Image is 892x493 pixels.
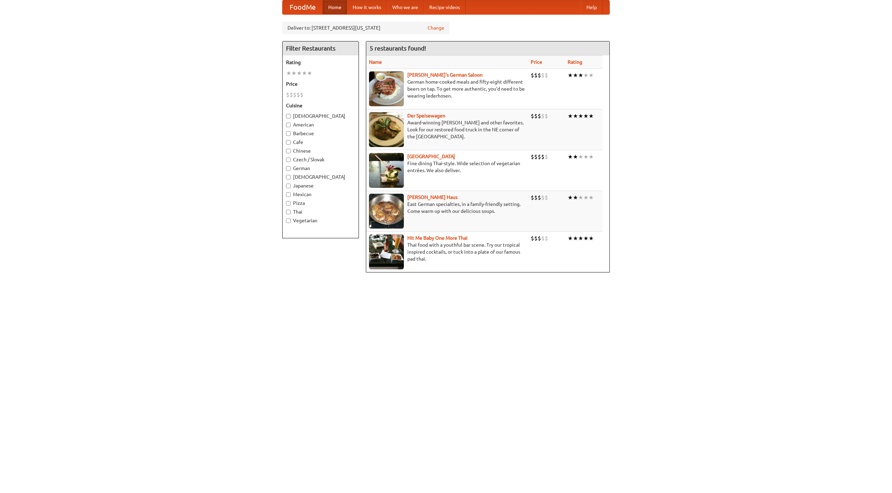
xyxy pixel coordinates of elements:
li: $ [531,112,534,120]
li: ★ [589,234,594,242]
input: Thai [286,210,291,214]
input: [DEMOGRAPHIC_DATA] [286,114,291,118]
li: ★ [578,112,583,120]
a: Help [581,0,602,14]
input: American [286,123,291,127]
li: $ [534,71,538,79]
li: $ [541,153,545,161]
li: $ [538,194,541,201]
p: East German specialties, in a family-friendly setting. Come warm up with our delicious soups. [369,201,525,215]
li: $ [538,71,541,79]
li: ★ [568,234,573,242]
li: $ [297,91,300,99]
label: Japanese [286,182,355,189]
li: $ [545,112,548,120]
li: ★ [573,234,578,242]
li: $ [286,91,290,99]
input: Cafe [286,140,291,145]
h5: Rating [286,59,355,66]
p: German home-cooked meals and fifty-eight different beers on tap. To get more authentic, you'd nee... [369,78,525,99]
a: Rating [568,59,582,65]
label: German [286,165,355,172]
img: esthers.jpg [369,71,404,106]
li: ★ [568,71,573,79]
input: Chinese [286,149,291,153]
a: Recipe videos [424,0,466,14]
label: American [286,121,355,128]
li: ★ [568,194,573,201]
li: ★ [573,194,578,201]
p: Award-winning [PERSON_NAME] and other favorites. Look for our restored food truck in the NE corne... [369,119,525,140]
a: [GEOGRAPHIC_DATA] [407,154,455,159]
div: Deliver to: [STREET_ADDRESS][US_STATE] [282,22,449,34]
b: Hit Me Baby One More Thai [407,235,468,241]
li: ★ [589,71,594,79]
label: Czech / Slovak [286,156,355,163]
img: speisewagen.jpg [369,112,404,147]
img: kohlhaus.jpg [369,194,404,229]
li: $ [541,112,545,120]
label: Cafe [286,139,355,146]
a: Change [428,24,444,31]
input: [DEMOGRAPHIC_DATA] [286,175,291,179]
li: ★ [589,112,594,120]
label: [DEMOGRAPHIC_DATA] [286,113,355,120]
a: How it works [347,0,387,14]
li: ★ [573,153,578,161]
p: Thai food with a youthful bar scene. Try our tropical inspired cocktails, or tuck into a plate of... [369,241,525,262]
li: ★ [583,112,589,120]
label: Vegetarian [286,217,355,224]
label: Barbecue [286,130,355,137]
li: ★ [568,153,573,161]
input: German [286,166,291,171]
a: [PERSON_NAME] Haus [407,194,457,200]
li: $ [531,153,534,161]
li: $ [300,91,303,99]
li: $ [545,194,548,201]
li: ★ [578,194,583,201]
a: FoodMe [283,0,323,14]
li: ★ [573,112,578,120]
li: $ [538,112,541,120]
label: Pizza [286,200,355,207]
li: ★ [573,71,578,79]
img: babythai.jpg [369,234,404,269]
h5: Price [286,80,355,87]
label: Mexican [286,191,355,198]
li: ★ [578,234,583,242]
li: $ [545,71,548,79]
li: ★ [583,234,589,242]
li: $ [534,234,538,242]
li: ★ [578,71,583,79]
a: Who we are [387,0,424,14]
a: [PERSON_NAME]'s German Saloon [407,72,483,78]
li: $ [541,234,545,242]
li: $ [293,91,297,99]
li: $ [290,91,293,99]
li: $ [545,234,548,242]
li: $ [545,153,548,161]
li: ★ [583,153,589,161]
p: Fine dining Thai-style. Wide selection of vegetarian entrées. We also deliver. [369,160,525,174]
a: Der Speisewagen [407,113,445,118]
label: [DEMOGRAPHIC_DATA] [286,174,355,180]
li: $ [538,153,541,161]
li: $ [541,194,545,201]
li: ★ [583,71,589,79]
li: ★ [589,153,594,161]
h5: Cuisine [286,102,355,109]
li: $ [531,71,534,79]
li: $ [534,194,538,201]
li: $ [534,112,538,120]
label: Thai [286,208,355,215]
li: ★ [302,69,307,77]
input: Pizza [286,201,291,206]
li: ★ [297,69,302,77]
li: ★ [578,153,583,161]
a: Home [323,0,347,14]
li: ★ [286,69,291,77]
li: $ [538,234,541,242]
